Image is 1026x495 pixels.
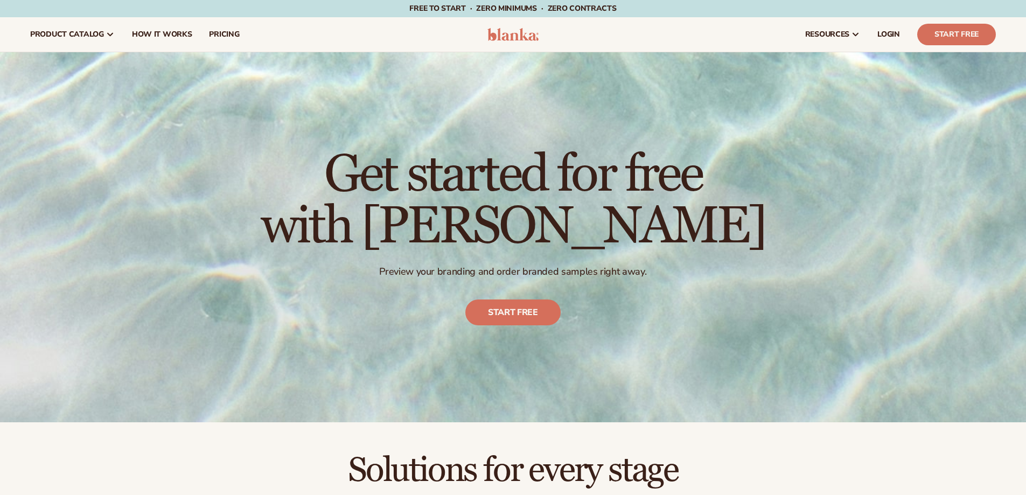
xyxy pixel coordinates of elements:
span: pricing [209,30,239,39]
h2: Solutions for every stage [30,452,996,489]
p: Preview your branding and order branded samples right away. [261,266,765,278]
a: How It Works [123,17,201,52]
img: logo [487,28,539,41]
a: resources [797,17,869,52]
span: LOGIN [877,30,900,39]
h1: Get started for free with [PERSON_NAME] [261,149,765,253]
span: Free to start · ZERO minimums · ZERO contracts [409,3,616,13]
span: How It Works [132,30,192,39]
a: LOGIN [869,17,909,52]
a: Start free [465,299,561,325]
a: Start Free [917,24,996,45]
a: pricing [200,17,248,52]
a: product catalog [22,17,123,52]
span: product catalog [30,30,104,39]
span: resources [805,30,849,39]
